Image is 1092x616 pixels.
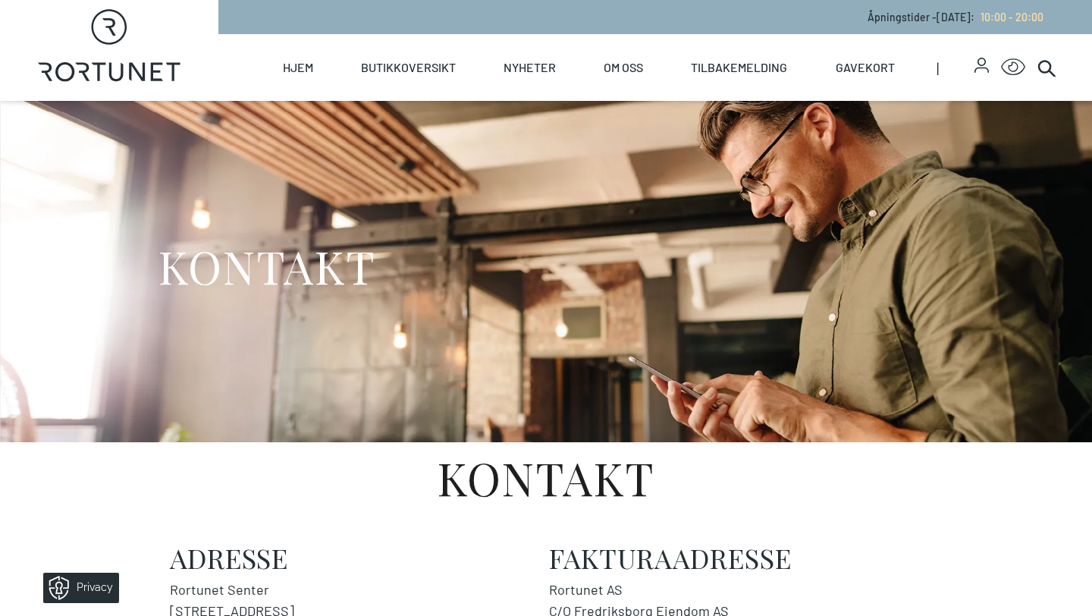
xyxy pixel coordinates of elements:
[691,34,787,101] a: Tilbakemelding
[836,34,895,101] a: Gavekort
[15,567,139,608] iframe: Manage Preferences
[937,34,974,101] span: |
[981,11,1043,24] span: 10:00 - 20:00
[1001,55,1025,80] button: Open Accessibility Menu
[549,542,922,573] h2: Fakturaadresse
[868,9,1043,25] p: Åpningstider - [DATE] :
[604,34,643,101] a: Om oss
[361,34,456,101] a: Butikkoversikt
[283,34,313,101] a: Hjem
[170,542,543,573] h2: Adresse
[504,34,556,101] a: Nyheter
[158,237,376,294] h1: KONTAKT
[974,11,1043,24] a: 10:00 - 20:00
